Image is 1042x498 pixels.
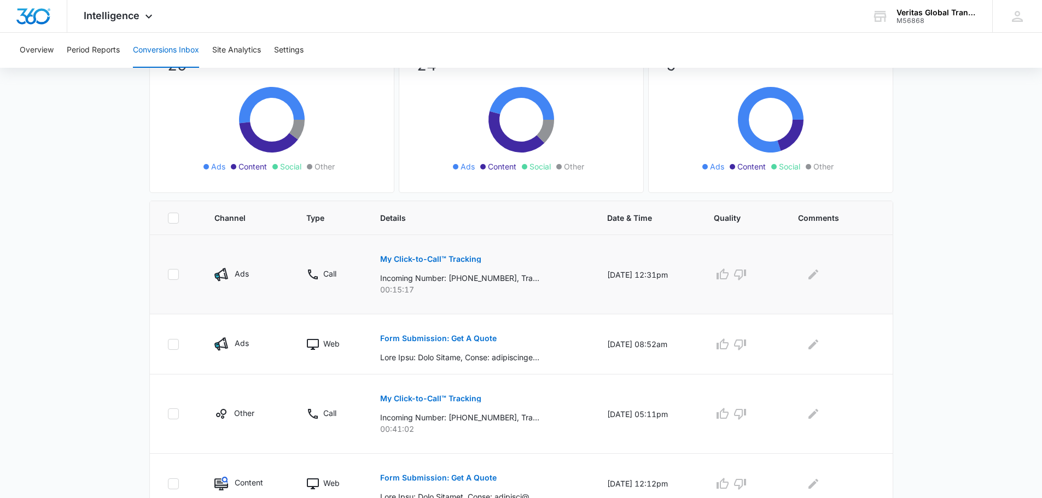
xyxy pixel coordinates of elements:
span: Ads [211,161,225,172]
span: Ads [710,161,724,172]
button: Settings [274,33,304,68]
span: Channel [214,212,264,224]
p: My Click-to-Call™ Tracking [380,395,481,402]
span: Content [737,161,766,172]
button: My Click-to-Call™ Tracking [380,246,481,272]
p: Incoming Number: [PHONE_NUMBER], Tracking Number: [PHONE_NUMBER], Ring To: [PHONE_NUMBER], Caller... [380,272,539,284]
td: [DATE] 12:31pm [594,235,701,314]
p: Form Submission: Get A Quote [380,474,497,482]
p: 00:15:17 [380,284,581,295]
span: Intelligence [84,10,139,21]
button: Conversions Inbox [133,33,199,68]
p: Ads [235,268,249,279]
td: [DATE] 05:11pm [594,374,701,454]
span: Content [488,161,516,172]
span: Details [380,212,565,224]
span: Other [813,161,834,172]
td: [DATE] 08:52am [594,314,701,374]
p: Other [234,407,254,419]
p: Call [323,268,336,279]
button: Form Submission: Get A Quote [380,325,497,351]
p: My Click-to-Call™ Tracking [380,255,481,263]
span: Type [306,212,338,224]
span: Ads [461,161,475,172]
p: Call [323,407,336,419]
button: Form Submission: Get A Quote [380,465,497,491]
button: Overview [20,33,54,68]
div: account id [897,17,976,25]
span: Social [529,161,551,172]
span: Other [564,161,584,172]
button: Period Reports [67,33,120,68]
button: Site Analytics [212,33,261,68]
span: Social [779,161,800,172]
button: My Click-to-Call™ Tracking [380,385,481,412]
p: 00:41:02 [380,423,581,435]
span: Content [238,161,267,172]
button: Edit Comments [805,336,822,353]
p: Content [235,477,263,488]
button: Edit Comments [805,266,822,283]
p: Web [323,477,340,489]
p: Incoming Number: [PHONE_NUMBER], Tracking Number: [PHONE_NUMBER], Ring To: [PHONE_NUMBER], Caller... [380,412,539,423]
button: Edit Comments [805,475,822,493]
button: Edit Comments [805,405,822,423]
p: Web [323,338,340,349]
span: Comments [798,212,859,224]
div: account name [897,8,976,17]
span: Quality [714,212,756,224]
p: Form Submission: Get A Quote [380,335,497,342]
span: Social [280,161,301,172]
span: Other [315,161,335,172]
p: Lore Ipsu: Dolo Sitame, Conse: adipiscingel@seddoei.tem, Incid: 6045136555, Utlabo Etdo mag Ali E... [380,351,539,363]
span: Date & Time [607,212,672,224]
p: Ads [235,337,249,349]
